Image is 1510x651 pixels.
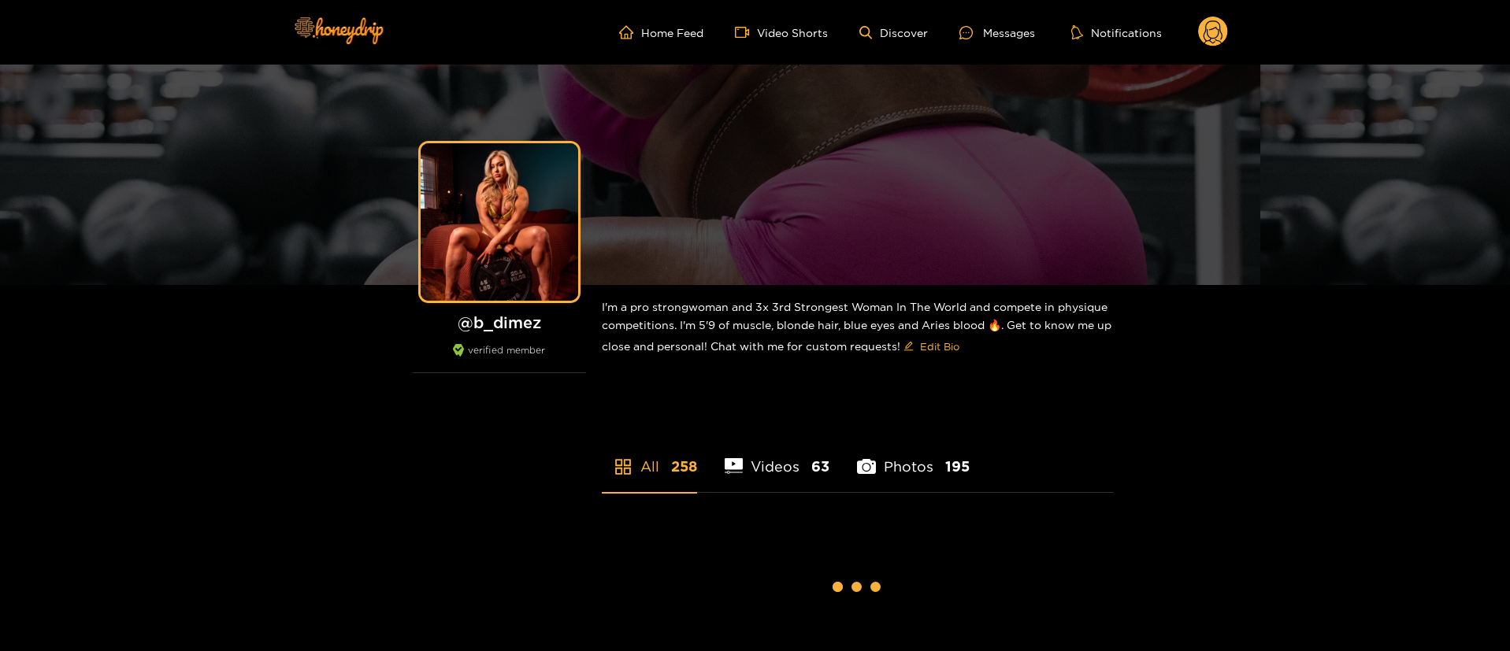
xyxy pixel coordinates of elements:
li: All [602,421,697,492]
a: Home Feed [619,25,703,39]
div: I'm a pro strongwoman and 3x 3rd Strongest Woman In The World and compete in physique competition... [602,285,1114,372]
div: verified member [413,344,586,373]
h1: @ b_dimez [413,313,586,332]
li: Videos [725,421,830,492]
span: video-camera [735,25,757,39]
span: home [619,25,641,39]
a: Video Shorts [735,25,828,39]
button: editEdit Bio [900,334,963,359]
span: Edit Bio [920,338,959,354]
li: Photos [857,421,970,492]
a: Discover [859,26,928,39]
span: appstore [614,457,633,476]
button: Notifications [1067,24,1167,40]
span: 258 [671,457,697,476]
span: 195 [945,457,970,476]
span: edit [903,341,914,353]
div: Messages [959,24,1035,42]
span: 63 [811,457,829,476]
